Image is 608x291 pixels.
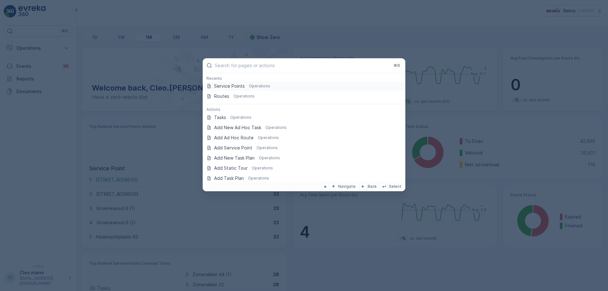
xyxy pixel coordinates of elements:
[214,175,244,181] p: Add Task Plan
[389,184,402,189] p: Select
[214,83,245,89] p: Service Points
[249,84,270,89] p: Operations
[230,115,251,120] p: Operations
[203,107,405,112] div: Actions
[215,63,389,68] input: Search for pages or actions
[214,114,226,121] p: Tasks
[214,124,261,131] p: Add New Ad Hoc Task
[248,176,269,181] p: Operations
[214,135,254,141] p: Add Ad Hoc Route
[258,135,279,140] p: Operations
[259,155,280,161] p: Operations
[392,62,402,69] button: ⌘B
[394,63,400,68] p: ⌘B
[233,94,255,99] p: Operations
[214,155,255,161] p: Add New Task Plan
[214,145,252,151] p: Add Service Point
[256,145,278,150] p: Operations
[214,93,229,99] p: Routes
[368,184,377,189] p: Back
[203,73,405,182] div: Search for pages or actions
[265,125,287,130] p: Operations
[252,166,273,171] p: Operations
[203,76,405,81] div: Recents
[338,184,356,189] p: Navigate
[214,165,248,171] p: Add Static Tour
